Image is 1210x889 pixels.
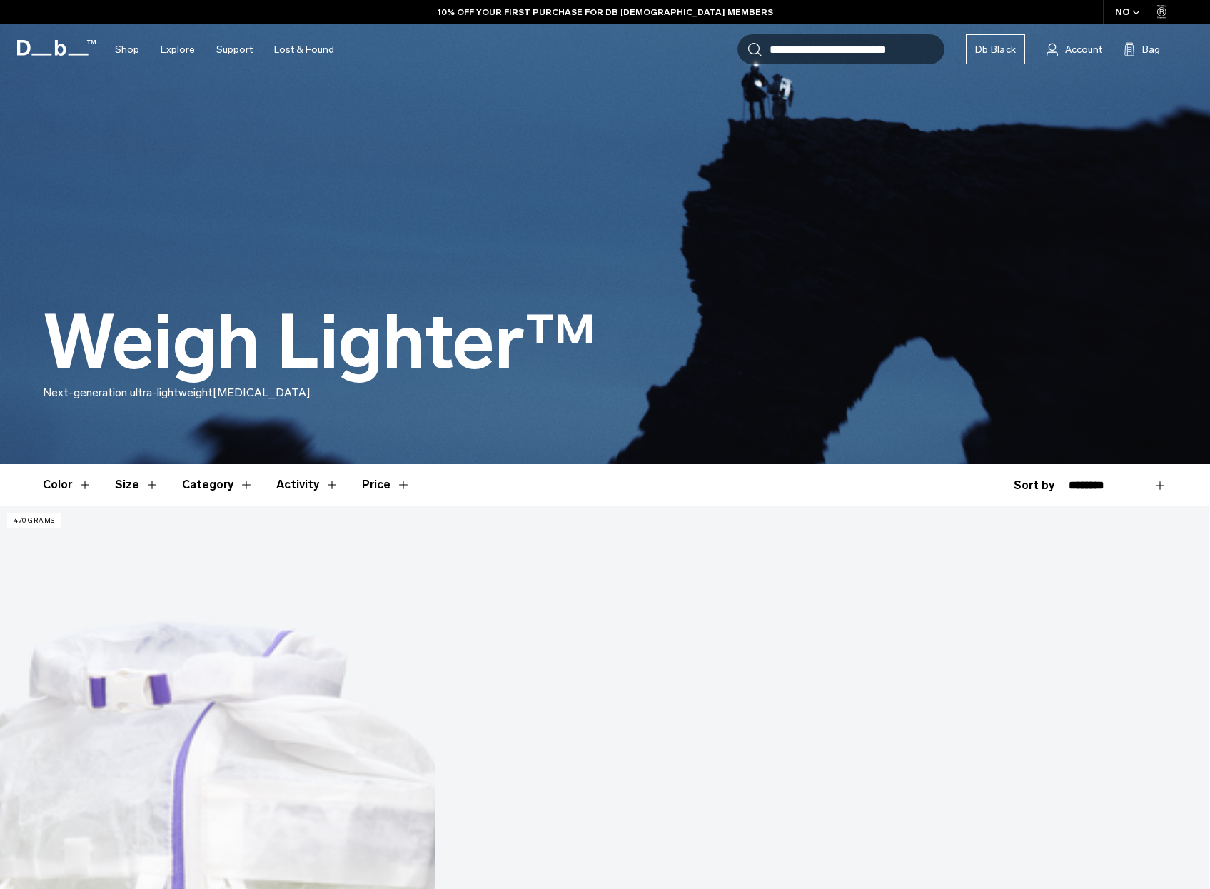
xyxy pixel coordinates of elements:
[966,34,1025,64] a: Db Black
[276,464,339,506] button: Toggle Filter
[161,24,195,75] a: Explore
[213,386,313,399] span: [MEDICAL_DATA].
[1065,42,1102,57] span: Account
[438,6,773,19] a: 10% OFF YOUR FIRST PURCHASE FOR DB [DEMOGRAPHIC_DATA] MEMBERS
[1142,42,1160,57] span: Bag
[104,24,345,75] nav: Main Navigation
[7,513,61,528] p: 470 grams
[216,24,253,75] a: Support
[43,386,213,399] span: Next-generation ultra-lightweight
[43,464,92,506] button: Toggle Filter
[115,24,139,75] a: Shop
[43,301,596,384] h1: Weigh Lighter™
[115,464,159,506] button: Toggle Filter
[1047,41,1102,58] a: Account
[274,24,334,75] a: Lost & Found
[182,464,253,506] button: Toggle Filter
[362,464,410,506] button: Toggle Price
[1124,41,1160,58] button: Bag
